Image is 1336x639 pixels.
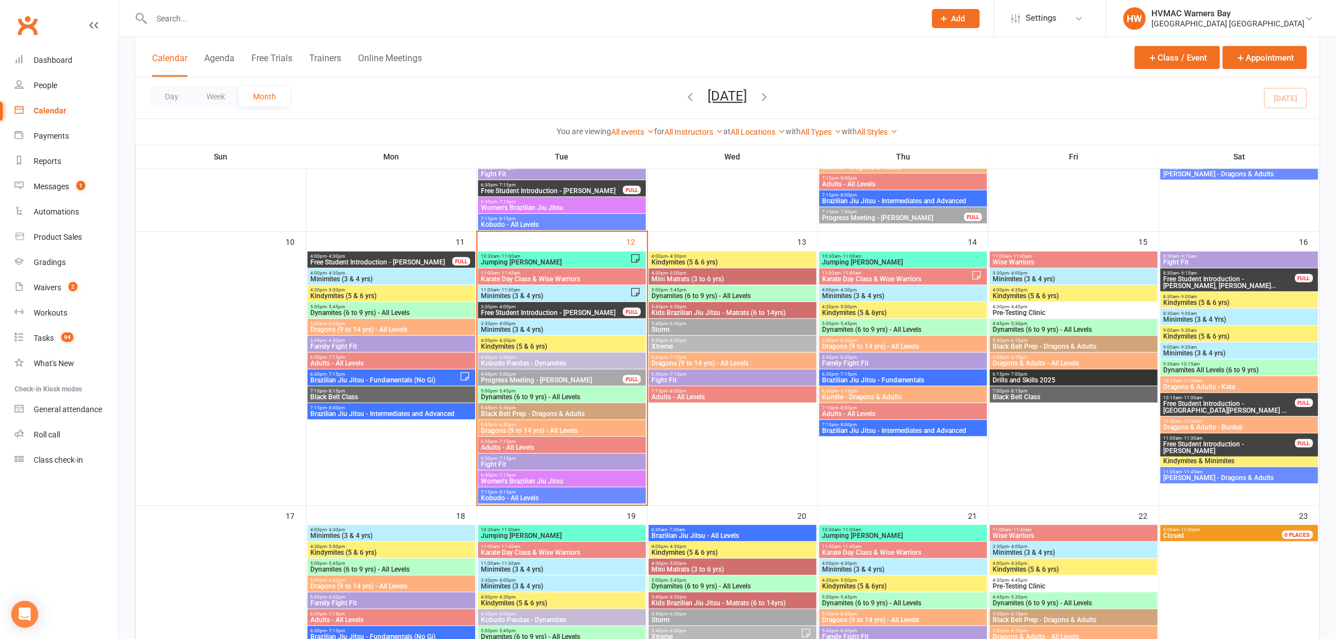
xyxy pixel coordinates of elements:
[668,338,686,343] span: - 6:30pm
[651,259,814,266] span: Kindymites (5 & 6 yrs)
[841,271,861,276] span: - 11:45am
[992,326,1155,333] span: Dynamites (6 to 9 yrs) - All Levels
[821,259,985,266] span: Jumping [PERSON_NAME]
[34,56,72,65] div: Dashboard
[1182,469,1202,474] span: - 11:45am
[1009,287,1027,293] span: - 4:30pm
[992,254,1155,259] span: 11:00am
[1163,350,1315,357] span: Minimites (3 & 4 yrs)
[612,127,655,136] a: All events
[310,372,460,377] span: 6:30pm
[668,321,686,326] span: - 6:30pm
[480,221,644,228] span: Kobudo - All Levels
[480,271,644,276] span: 11:00am
[1009,389,1027,394] span: - 8:15pm
[15,326,118,351] a: Tasks 94
[148,11,917,26] input: Search...
[151,86,192,107] button: Day
[648,145,818,168] th: Wed
[480,276,644,282] span: Karate Day Class & Wise Warriors
[1163,400,1295,414] span: Free Student Introduction - [GEOGRAPHIC_DATA][PERSON_NAME] ...
[668,271,686,276] span: - 5:00pm
[497,304,516,309] span: - 4:00pm
[480,259,630,266] span: Jumping [PERSON_NAME]
[821,198,985,204] span: Brazilian Jiu Jitsu - Intermediates and Advanced
[497,405,516,410] span: - 6:30pm
[327,287,345,293] span: - 5:00pm
[34,258,66,267] div: Gradings
[992,360,1155,367] span: Dragons & Adults - All Levels
[1163,362,1315,367] span: 9:30am
[838,209,857,214] span: - 7:30pm
[34,308,67,317] div: Workouts
[310,389,473,394] span: 7:15pm
[992,389,1155,394] span: 7:00pm
[1009,338,1027,343] span: - 6:15pm
[857,127,898,136] a: All Styles
[838,304,857,309] span: - 5:00pm
[1163,316,1315,323] span: Minimites (3 & 4 Yrs)
[497,338,516,343] span: - 4:30pm
[480,326,644,333] span: Minimites (3 & 4 yrs)
[1179,271,1197,276] span: - 9:15am
[821,422,985,427] span: 7:15pm
[668,287,686,293] span: - 5:45pm
[838,372,857,377] span: - 7:15pm
[992,377,1155,384] span: Drills and Skills 2025
[821,209,965,214] span: 7:15pm
[821,338,985,343] span: 5:45pm
[310,343,473,350] span: Family Fight Fit
[797,232,818,250] div: 13
[327,321,345,326] span: - 6:30pm
[310,405,473,410] span: 7:15pm
[992,271,1155,276] span: 3:30pm
[477,145,648,168] th: Tue
[34,405,102,414] div: General attendance
[310,259,453,266] span: Free Student Introduction - [PERSON_NAME]
[1179,328,1197,333] span: - 9:30am
[992,394,1155,400] span: Black Belt Class
[15,124,118,149] a: Payments
[480,182,623,188] span: 6:30pm
[204,53,235,77] button: Agenda
[480,338,644,343] span: 4:00pm
[497,422,516,427] span: - 6:30pm
[15,300,118,326] a: Workouts
[327,372,345,377] span: - 7:15pm
[15,174,118,199] a: Messages 1
[34,430,60,439] div: Roll call
[1163,276,1295,289] span: Free Student Introduction - [PERSON_NAME], [PERSON_NAME]...
[310,254,453,259] span: 4:00pm
[480,422,644,427] span: 5:45pm
[821,326,985,333] span: Dynamites (6 to 9 yrs) - All Levels
[310,276,473,282] span: Minimites (3 & 4 yrs)
[15,73,118,98] a: People
[651,293,814,299] span: Dynamites (6 to 9 yrs) - All Levels
[480,405,644,410] span: 5:45pm
[1179,362,1200,367] span: - 10:15am
[327,304,345,309] span: - 5:45pm
[1163,441,1295,454] span: Free Student Introduction - [PERSON_NAME]
[34,283,61,292] div: Waivers
[480,389,644,394] span: 5:00pm
[821,355,985,360] span: 5:45pm
[480,427,644,434] span: Dragons (9 to 14 yrs) - All Levels
[192,86,239,107] button: Week
[1009,304,1027,309] span: - 4:45pm
[310,326,473,333] span: Dragons (9 to 14 yrs) - All Levels
[821,389,985,394] span: 6:30pm
[327,389,345,394] span: - 8:15pm
[651,287,814,293] span: 5:00pm
[452,257,470,266] div: FULL
[480,456,644,461] span: 6:30pm
[668,254,686,259] span: - 4:30pm
[480,188,623,194] span: Free Student Introduction - [PERSON_NAME]
[821,377,985,384] span: Brazilian Jiu Jitsu - Fundamentals
[1163,299,1315,306] span: Kindymites (5 & 6 yrs)
[821,394,985,400] span: Kumite - Dragons & Adults
[15,250,118,275] a: Gradings
[310,360,473,367] span: Adults - All Levels
[557,127,612,136] strong: You are viewing
[1009,271,1027,276] span: - 4:00pm
[838,389,857,394] span: - 7:15pm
